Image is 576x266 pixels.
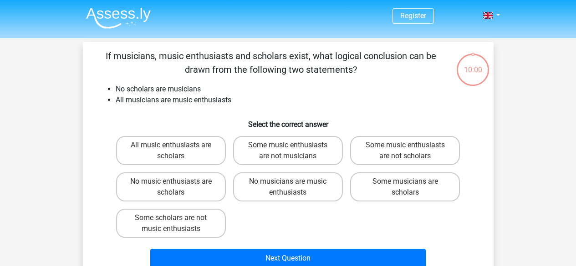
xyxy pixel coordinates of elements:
label: No musicians are music enthusiasts [233,172,343,201]
p: If musicians, music enthusiasts and scholars exist, what logical conclusion can be drawn from the... [97,49,445,76]
label: Some scholars are not music enthusiasts [116,209,226,238]
label: Some musicians are scholars [350,172,460,201]
label: No music enthusiasts are scholars [116,172,226,201]
h6: Select the correct answer [97,113,479,129]
li: No scholars are musicians [116,84,479,95]
li: All musicians are music enthusiasts [116,95,479,105]
img: Assessly [86,7,151,29]
label: Some music enthusiasts are not musicians [233,136,343,165]
label: Some music enthusiasts are not scholars [350,136,460,165]
div: 10:00 [456,53,490,75]
label: All music enthusiasts are scholars [116,136,226,165]
a: Register [400,11,426,20]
